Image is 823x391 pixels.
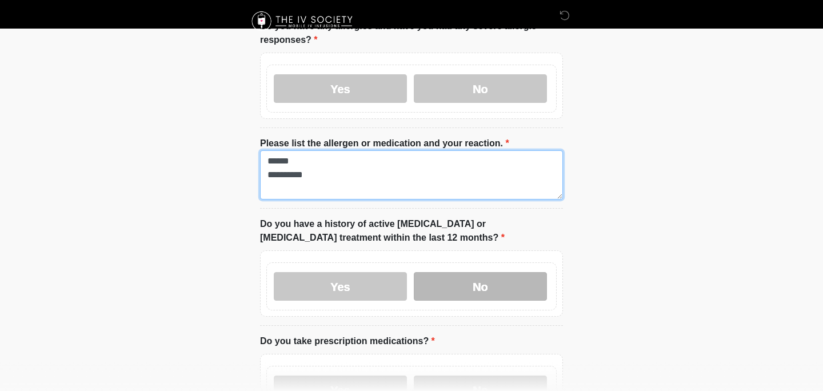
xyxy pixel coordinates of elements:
label: Do you take prescription medications? [260,334,435,348]
label: Do you have a history of active [MEDICAL_DATA] or [MEDICAL_DATA] treatment within the last 12 mon... [260,217,563,245]
label: No [414,272,547,301]
label: No [414,74,547,103]
label: Yes [274,74,407,103]
label: Yes [274,272,407,301]
img: The IV Society Logo [249,9,358,34]
label: Please list the allergen or medication and your reaction. [260,137,509,150]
